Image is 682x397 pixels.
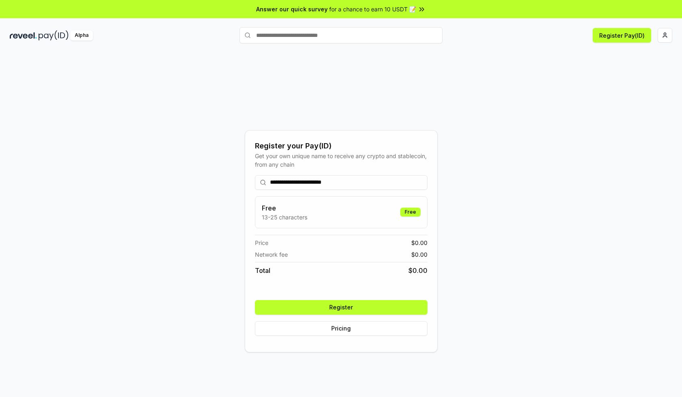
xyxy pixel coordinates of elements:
span: $ 0.00 [411,238,427,247]
span: for a chance to earn 10 USDT 📝 [329,5,416,13]
div: Get your own unique name to receive any crypto and stablecoin, from any chain [255,152,427,169]
h3: Free [262,203,307,213]
p: 13-25 characters [262,213,307,221]
span: $ 0.00 [408,266,427,275]
div: Alpha [70,30,93,41]
button: Register [255,300,427,315]
span: Total [255,266,270,275]
span: Answer our quick survey [256,5,328,13]
span: Price [255,238,268,247]
img: pay_id [39,30,69,41]
img: reveel_dark [10,30,37,41]
button: Pricing [255,321,427,336]
button: Register Pay(ID) [593,28,651,43]
span: $ 0.00 [411,250,427,259]
div: Free [400,208,421,217]
span: Network fee [255,250,288,259]
div: Register your Pay(ID) [255,140,427,152]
